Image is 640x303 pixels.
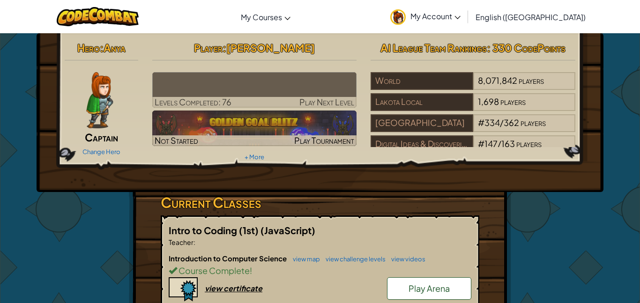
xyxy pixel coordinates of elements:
[57,7,139,26] img: CodeCombat logo
[500,117,504,128] span: /
[100,41,104,54] span: :
[169,277,198,302] img: certificate-icon.png
[500,96,526,107] span: players
[226,41,315,54] span: [PERSON_NAME]
[476,12,586,22] span: English ([GEOGRAPHIC_DATA])
[371,144,575,155] a: Digital Ideas & Discoveries (7th)#147/163players
[478,75,517,86] span: 8,071,842
[478,138,484,149] span: #
[260,224,315,236] span: (JavaScript)
[504,117,519,128] span: 362
[155,96,231,107] span: Levels Completed: 76
[299,96,354,107] span: Play Next Level
[169,238,193,246] span: Teacher
[193,238,195,246] span: :
[471,4,590,30] a: English ([GEOGRAPHIC_DATA])
[387,255,425,263] a: view videos
[155,135,198,146] span: Not Started
[487,41,566,54] span: : 330 CodePoints
[516,138,542,149] span: players
[169,224,260,236] span: Intro to Coding (1st)
[85,131,118,144] span: Captain
[410,11,461,21] span: My Account
[521,117,546,128] span: players
[371,123,575,134] a: [GEOGRAPHIC_DATA]#334/362players
[104,41,126,54] span: Anya
[371,81,575,92] a: World8,071,842players
[245,153,264,161] a: + More
[82,148,120,155] a: Change Hero
[169,283,262,293] a: view certificate
[484,117,500,128] span: 334
[223,41,226,54] span: :
[77,41,100,54] span: Hero
[152,72,357,108] a: Play Next Level
[169,254,288,263] span: Introduction to Computer Science
[321,255,386,263] a: view challenge levels
[519,75,544,86] span: players
[294,135,354,146] span: Play Tournament
[371,102,575,113] a: Lakota Local1,698players
[152,111,357,146] img: Golden Goal
[478,96,499,107] span: 1,698
[152,111,357,146] a: Not StartedPlay Tournament
[371,93,473,111] div: Lakota Local
[478,117,484,128] span: #
[371,135,473,153] div: Digital Ideas & Discoveries (7th)
[288,255,320,263] a: view map
[177,265,250,276] span: Course Complete
[161,192,479,213] h3: Current Classes
[236,4,295,30] a: My Courses
[250,265,252,276] span: !
[86,72,113,128] img: captain-pose.png
[194,41,223,54] span: Player
[241,12,282,22] span: My Courses
[409,283,450,294] span: Play Arena
[371,72,473,90] div: World
[371,114,473,132] div: [GEOGRAPHIC_DATA]
[386,2,465,31] a: My Account
[501,138,515,149] span: 163
[390,9,406,25] img: avatar
[498,138,501,149] span: /
[484,138,498,149] span: 147
[380,41,487,54] span: AI League Team Rankings
[205,283,262,293] div: view certificate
